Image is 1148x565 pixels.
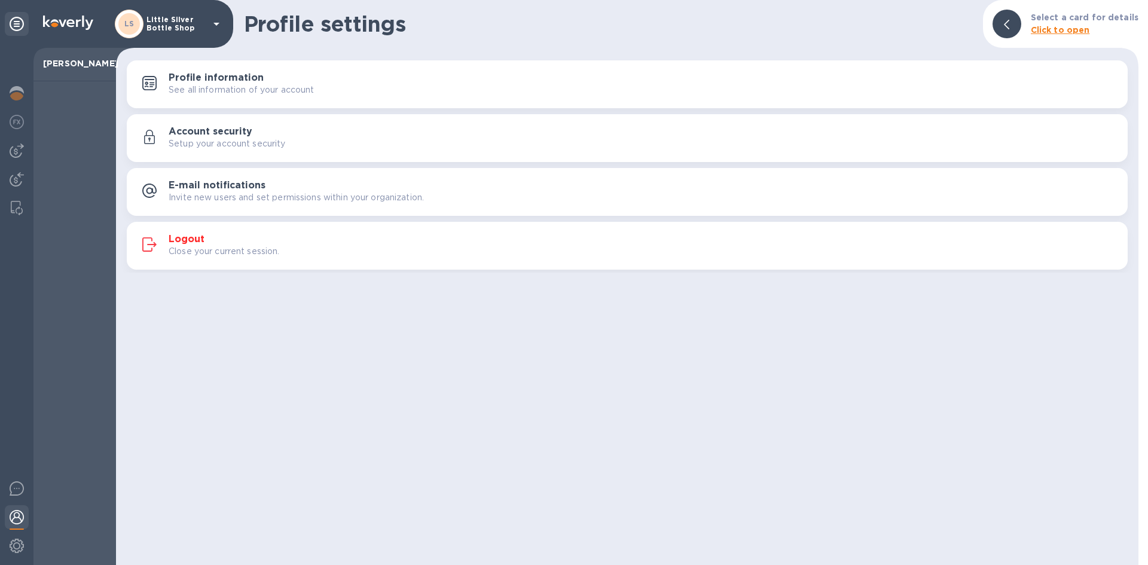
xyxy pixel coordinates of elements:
p: [PERSON_NAME] [43,57,106,69]
button: LogoutClose your current session. [127,222,1128,270]
div: Unpin categories [5,12,29,36]
h1: Profile settings [244,11,973,36]
p: Setup your account security [169,138,286,150]
img: Foreign exchange [10,115,24,129]
p: Little Silver Bottle Shop [146,16,206,32]
p: Close your current session. [169,245,280,258]
button: Profile informationSee all information of your account [127,60,1128,108]
h3: Logout [169,234,204,245]
h3: E-mail notifications [169,180,265,191]
p: See all information of your account [169,84,315,96]
button: Account securitySetup your account security [127,114,1128,162]
button: E-mail notificationsInvite new users and set permissions within your organization. [127,168,1128,216]
img: Logo [43,16,93,30]
b: Select a card for details [1031,13,1138,22]
b: Click to open [1031,25,1090,35]
b: LS [124,19,135,28]
p: Invite new users and set permissions within your organization. [169,191,424,204]
h3: Profile information [169,72,264,84]
h3: Account security [169,126,252,138]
